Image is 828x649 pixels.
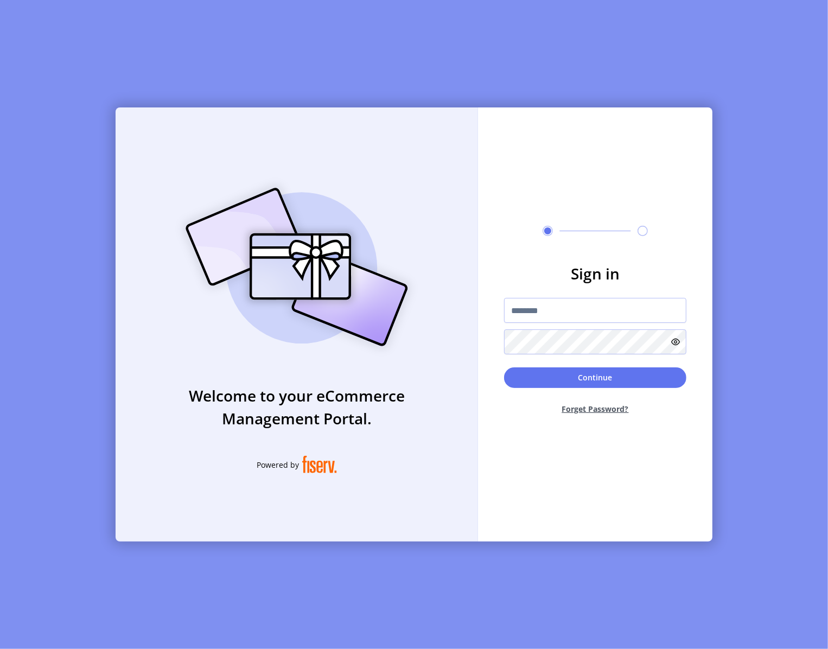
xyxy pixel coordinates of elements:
[504,367,686,388] button: Continue
[116,384,478,430] h3: Welcome to your eCommerce Management Portal.
[257,459,299,470] span: Powered by
[169,176,424,358] img: card_Illustration.svg
[504,395,686,423] button: Forget Password?
[504,262,686,285] h3: Sign in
